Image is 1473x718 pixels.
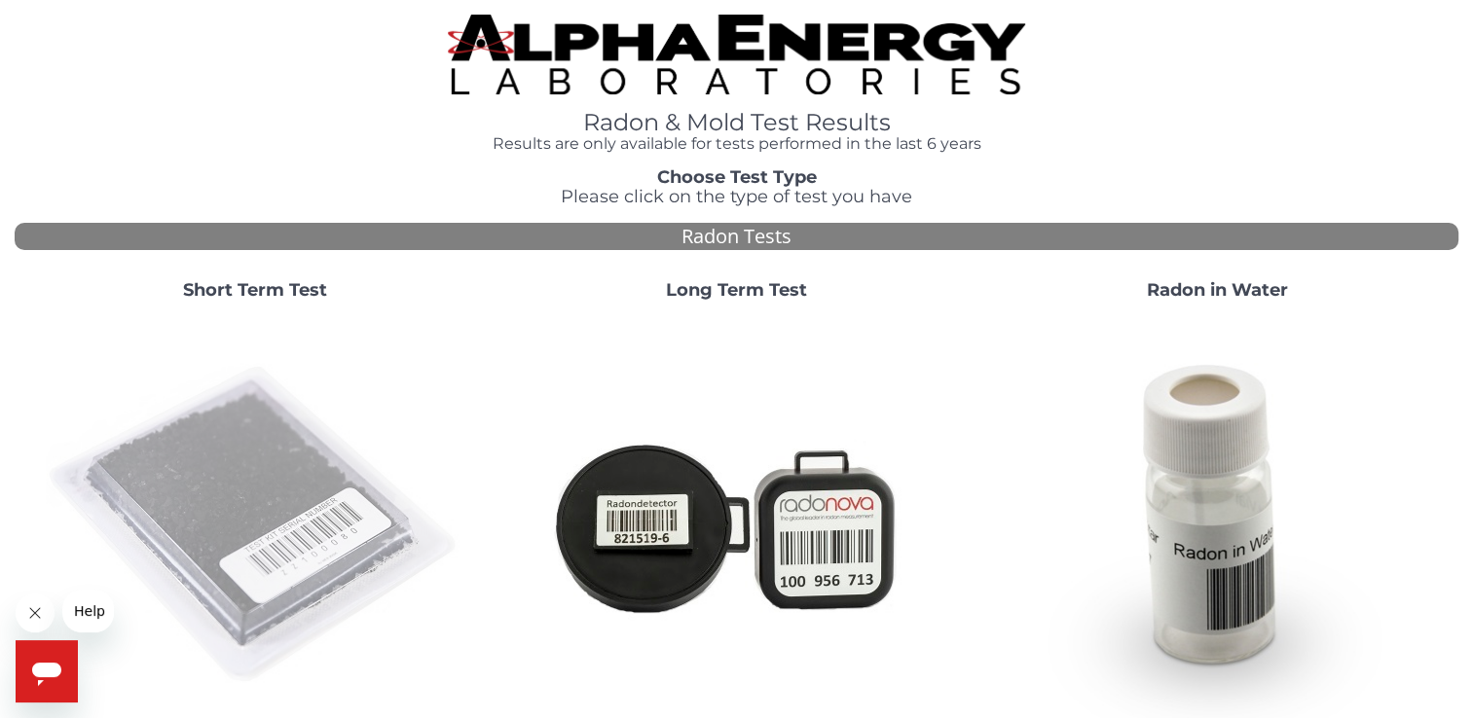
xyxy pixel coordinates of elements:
[448,110,1025,135] h1: Radon & Mold Test Results
[1147,279,1288,301] strong: Radon in Water
[62,590,114,632] iframe: Message from company
[666,279,807,301] strong: Long Term Test
[561,186,912,207] span: Please click on the type of test you have
[657,166,817,188] strong: Choose Test Type
[448,15,1025,94] img: TightCrop.jpg
[183,279,327,301] strong: Short Term Test
[448,135,1025,153] h4: Results are only available for tests performed in the last 6 years
[16,640,78,702] iframe: Button to launch messaging window
[16,593,55,632] iframe: Close message
[15,223,1458,251] div: Radon Tests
